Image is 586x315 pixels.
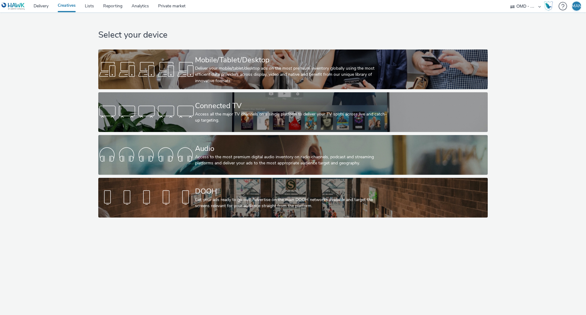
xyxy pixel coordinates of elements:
div: MAN [572,2,581,11]
div: Audio [195,143,389,154]
div: Get your ads ready to go out! Advertise on the main DOOH networks available and target the screen... [195,197,389,209]
div: Deliver your mobile/tablet/desktop ads on the most premium inventory globally using the most effi... [195,65,389,84]
a: Hawk Academy [544,1,555,11]
a: Mobile/Tablet/DesktopDeliver your mobile/tablet/desktop ads on the most premium inventory globall... [98,49,487,89]
a: Connected TVAccess all the major TV channels on a single platform to deliver your TV spots across... [98,92,487,132]
img: undefined Logo [2,2,25,10]
a: AudioAccess to the most premium digital audio inventory on radio channels, podcast and streaming ... [98,135,487,175]
a: DOOHGet your ads ready to go out! Advertise on the main DOOH networks available and target the sc... [98,178,487,218]
div: Mobile/Tablet/Desktop [195,55,389,65]
div: DOOH [195,186,389,197]
div: Connected TV [195,101,389,111]
div: Access all the major TV channels on a single platform to deliver your TV spots across live and ca... [195,111,389,124]
div: Access to the most premium digital audio inventory on radio channels, podcast and streaming platf... [195,154,389,167]
h1: Select your device [98,29,487,41]
img: Hawk Academy [544,1,553,11]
